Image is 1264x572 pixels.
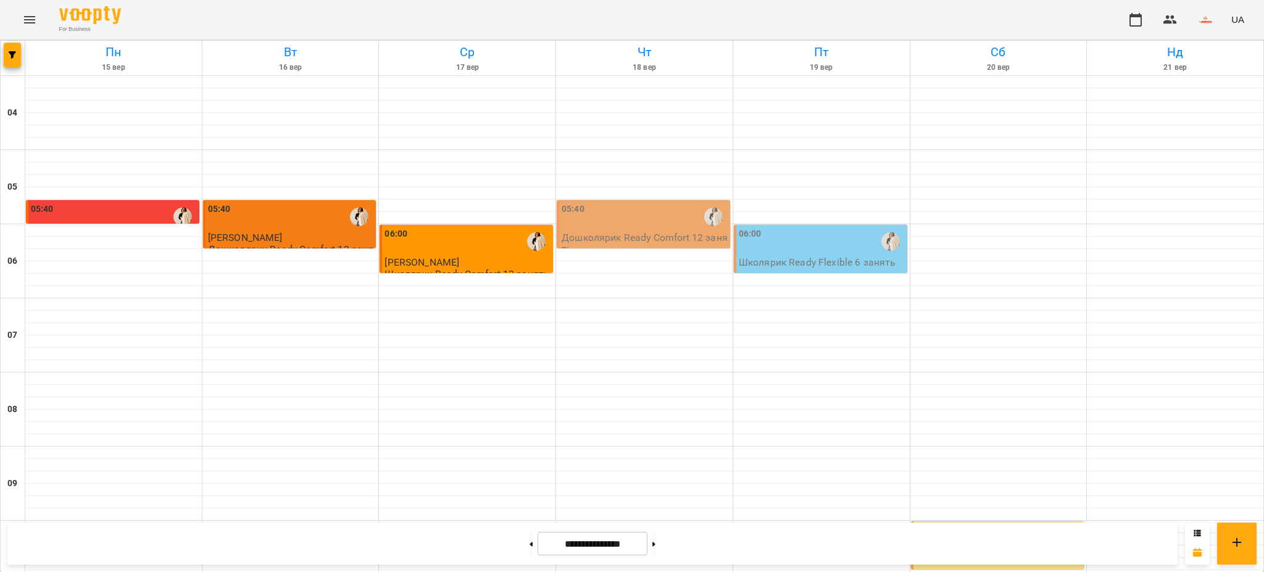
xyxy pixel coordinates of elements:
h6: 19 вер [735,62,908,74]
label: 05:40 [208,203,231,216]
h6: Вт [204,43,377,62]
img: Voopty Logo [59,6,121,24]
img: Катя Долейко [527,232,546,251]
img: Катя Долейко [350,208,368,226]
h6: Пн [27,43,200,62]
span: [PERSON_NAME] [385,256,459,268]
h6: 21 вер [1089,62,1262,74]
h6: 15 вер [27,62,200,74]
span: [PERSON_NAME] [208,232,283,243]
label: 05:40 [31,203,54,216]
h6: 20 вер [912,62,1085,74]
h6: Нд [1089,43,1262,62]
span: For Business [59,25,121,33]
h6: Чт [558,43,731,62]
h6: 16 вер [204,62,377,74]
img: Катя Долейко [173,208,192,226]
h6: 08 [7,403,17,416]
h6: 17 вер [381,62,554,74]
h6: 09 [7,477,17,490]
p: Школярик Ready Comfort 12 занять [385,269,549,279]
h6: 04 [7,106,17,120]
h6: Пт [735,43,908,62]
label: 05:40 [562,203,584,216]
button: UA [1226,8,1249,31]
h6: 06 [7,254,17,268]
span: UA [1231,13,1244,26]
h6: 05 [7,180,17,194]
img: Катя Долейко [881,232,900,251]
p: Дошколярик Ready Comfort 12 занять [562,232,728,254]
img: Катя Долейко [704,208,723,226]
label: 06:00 [739,227,762,241]
h6: 07 [7,329,17,342]
p: Школярик Ready Flexible 6 занять [739,257,896,267]
p: Дошколярик Ready Comfort 12 занять [208,244,374,266]
button: Menu [15,5,44,35]
h6: 18 вер [558,62,731,74]
label: 06:00 [385,227,407,241]
h6: Сб [912,43,1085,62]
img: 86f377443daa486b3a215227427d088a.png [1197,11,1214,28]
h6: Ср [381,43,554,62]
